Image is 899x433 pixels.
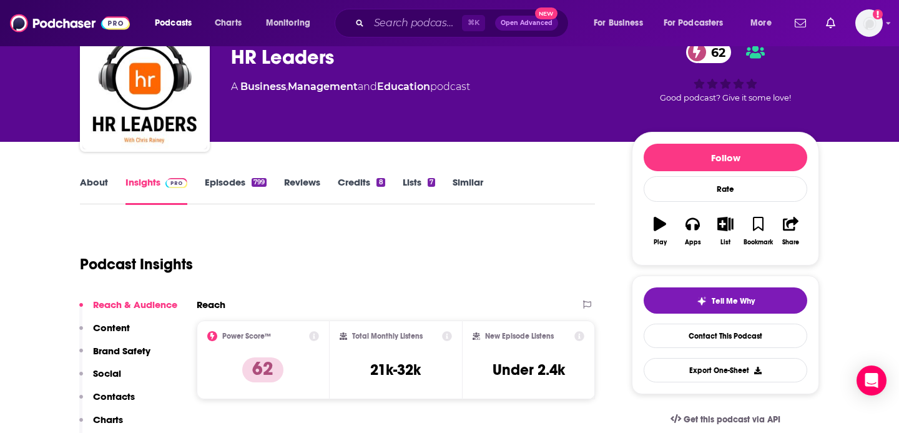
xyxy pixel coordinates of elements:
a: Management [288,81,358,92]
h2: New Episode Listens [485,332,554,341]
a: Show notifications dropdown [821,12,840,34]
button: Open AdvancedNew [495,16,558,31]
span: Monitoring [266,14,310,32]
a: 62 [686,41,732,63]
button: Show profile menu [855,9,883,37]
button: Social [79,367,121,391]
a: Business [240,81,286,92]
img: tell me why sparkle [697,296,707,306]
svg: Add a profile image [873,9,883,19]
p: Content [93,322,130,334]
a: About [80,176,108,205]
button: Brand Safety [79,345,150,368]
h2: Power Score™ [222,332,271,341]
button: Bookmark [742,209,774,254]
div: 8 [376,178,385,187]
div: 799 [252,178,267,187]
button: open menu [742,13,787,33]
div: Apps [685,239,701,246]
button: Reach & Audience [79,299,177,322]
button: Export One-Sheet [644,358,807,382]
a: Charts [207,13,249,33]
div: Share [782,239,799,246]
img: User Profile [855,9,883,37]
span: Tell Me Why [712,296,755,306]
div: A podcast [231,79,470,94]
button: open menu [257,13,327,33]
h2: Total Monthly Listens [352,332,423,341]
div: Play [654,239,667,246]
button: open menu [656,13,742,33]
span: Charts [215,14,242,32]
h3: 21k-32k [370,361,421,379]
div: Open Intercom Messenger [857,366,887,396]
span: More [750,14,772,32]
button: List [709,209,742,254]
p: Social [93,367,121,379]
a: Show notifications dropdown [790,12,811,34]
button: Content [79,322,130,345]
p: Charts [93,414,123,426]
button: Play [644,209,676,254]
a: Education [377,81,430,92]
span: Open Advanced [501,20,553,26]
a: Contact This Podcast [644,324,807,348]
button: open menu [585,13,659,33]
p: Brand Safety [93,345,150,357]
button: Share [775,209,807,254]
input: Search podcasts, credits, & more... [369,13,462,33]
span: Get this podcast via API [684,414,780,425]
button: tell me why sparkleTell Me Why [644,287,807,314]
div: Rate [644,176,807,202]
p: Reach & Audience [93,299,177,311]
span: Good podcast? Give it some love! [660,93,791,102]
button: Apps [676,209,709,254]
span: Podcasts [155,14,192,32]
img: Podchaser Pro [165,178,187,188]
a: InsightsPodchaser Pro [125,176,187,205]
span: New [535,7,558,19]
a: Similar [453,176,483,205]
span: Logged in as Marketing09 [855,9,883,37]
button: open menu [146,13,208,33]
h2: Reach [197,299,225,311]
a: Reviews [284,176,320,205]
div: Bookmark [744,239,773,246]
div: List [720,239,730,246]
img: Podchaser - Follow, Share and Rate Podcasts [10,11,130,35]
div: 7 [428,178,435,187]
h1: Podcast Insights [80,255,193,274]
a: Credits8 [338,176,385,205]
span: , [286,81,288,92]
span: ⌘ K [462,15,485,31]
p: Contacts [93,391,135,402]
a: Episodes799 [205,176,267,205]
p: 62 [242,357,283,382]
a: Lists7 [403,176,435,205]
img: HR Leaders [82,24,207,149]
div: Search podcasts, credits, & more... [346,9,581,37]
div: 62Good podcast? Give it some love! [632,33,819,111]
span: For Business [594,14,643,32]
button: Follow [644,144,807,171]
h3: Under 2.4k [493,361,565,379]
span: and [358,81,377,92]
span: For Podcasters [664,14,724,32]
span: 62 [699,41,732,63]
button: Contacts [79,391,135,414]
